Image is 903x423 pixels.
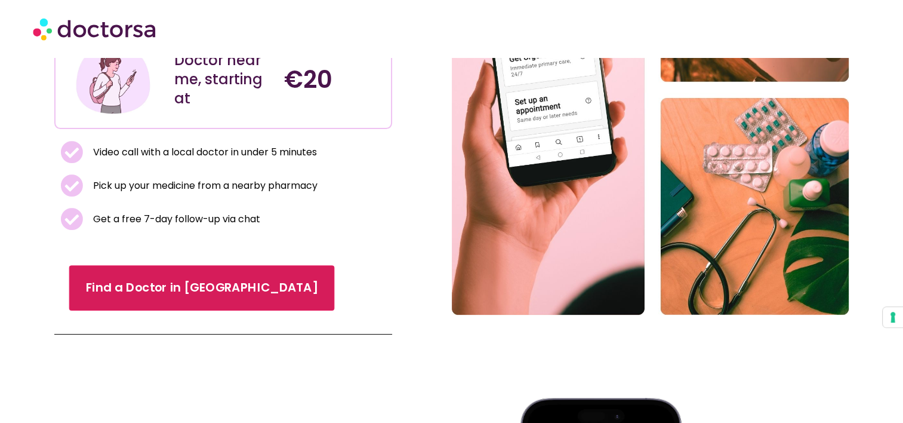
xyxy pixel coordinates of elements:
[85,279,318,296] span: Find a Doctor in [GEOGRAPHIC_DATA]
[90,177,318,194] span: Pick up your medicine from a nearby pharmacy
[883,307,903,327] button: Your consent preferences for tracking technologies
[74,40,152,118] img: Illustration depicting a young woman in a casual outfit, engaged with her smartphone. She has a p...
[174,51,272,108] div: Doctor near me, starting at
[69,265,334,311] a: Find a Doctor in [GEOGRAPHIC_DATA]
[90,144,317,161] span: Video call with a local doctor in under 5 minutes
[90,211,260,228] span: Get a free 7-day follow-up via chat
[284,65,382,94] h4: €20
